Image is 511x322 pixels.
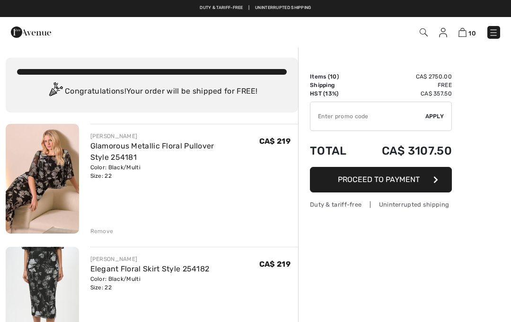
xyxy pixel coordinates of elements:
[489,28,498,37] img: Menu
[338,175,420,184] span: Proceed to Payment
[458,28,467,37] img: Shopping Bag
[310,81,359,89] td: Shipping
[359,135,452,167] td: CA$ 3107.50
[468,30,476,37] span: 10
[90,264,210,273] a: Elegant Floral Skirt Style 254182
[6,124,79,234] img: Glamorous Metallic Floral Pullover Style 254181
[310,89,359,98] td: HST (13%)
[458,26,476,38] a: 10
[46,82,65,101] img: Congratulation2.svg
[90,132,259,140] div: [PERSON_NAME]
[259,260,291,269] span: CA$ 219
[359,81,452,89] td: Free
[420,28,428,36] img: Search
[310,135,359,167] td: Total
[330,73,337,80] span: 10
[11,27,51,36] a: 1ère Avenue
[11,23,51,42] img: 1ère Avenue
[90,227,114,235] div: Remove
[310,167,452,192] button: Proceed to Payment
[359,72,452,81] td: CA$ 2750.00
[359,89,452,98] td: CA$ 357.50
[439,28,447,37] img: My Info
[17,82,287,101] div: Congratulations! Your order will be shipped for FREE!
[90,163,259,180] div: Color: Black/Multi Size: 22
[425,112,444,121] span: Apply
[90,141,214,162] a: Glamorous Metallic Floral Pullover Style 254181
[310,72,359,81] td: Items ( )
[310,102,425,131] input: Promo code
[310,200,452,209] div: Duty & tariff-free | Uninterrupted shipping
[90,255,210,263] div: [PERSON_NAME]
[259,137,291,146] span: CA$ 219
[90,275,210,292] div: Color: Black/Multi Size: 22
